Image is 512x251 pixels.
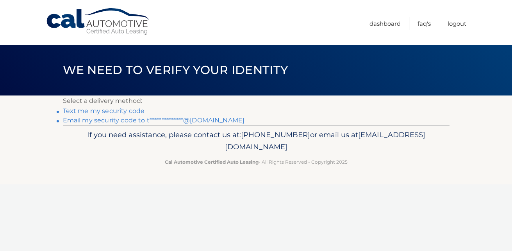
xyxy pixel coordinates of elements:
a: Text me my security code [63,107,145,115]
a: FAQ's [417,17,431,30]
span: [PHONE_NUMBER] [241,130,310,139]
a: Logout [448,17,466,30]
strong: Cal Automotive Certified Auto Leasing [165,159,259,165]
p: Select a delivery method: [63,95,450,106]
p: - All Rights Reserved - Copyright 2025 [68,158,444,166]
p: If you need assistance, please contact us at: or email us at [68,129,444,154]
a: Cal Automotive [46,8,151,35]
a: Dashboard [369,17,401,30]
span: We need to verify your identity [63,63,288,77]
